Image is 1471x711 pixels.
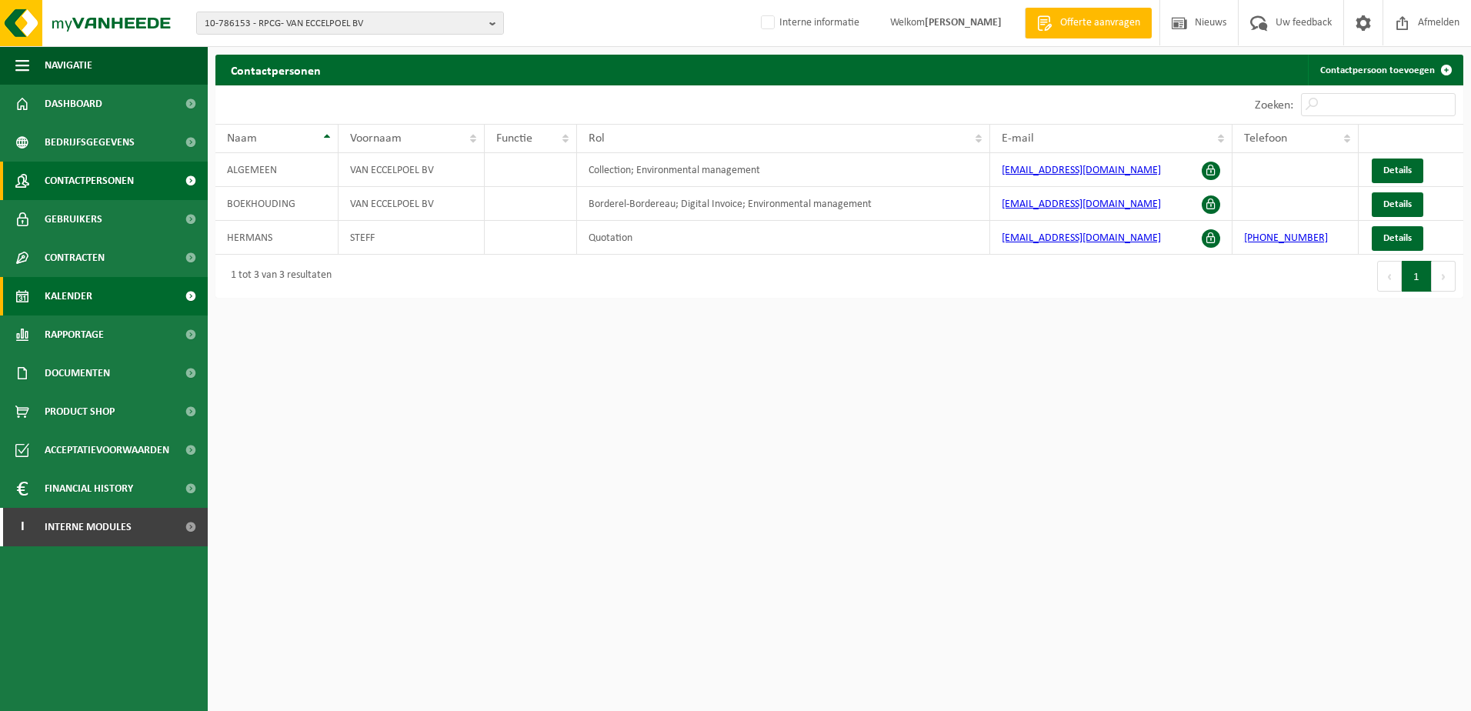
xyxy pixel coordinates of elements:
[496,132,532,145] span: Functie
[1244,232,1328,244] a: [PHONE_NUMBER]
[577,153,990,187] td: Collection; Environmental management
[1002,165,1161,176] a: [EMAIL_ADDRESS][DOMAIN_NAME]
[215,187,339,221] td: BOEKHOUDING
[758,12,859,35] label: Interne informatie
[589,132,605,145] span: Rol
[339,187,485,221] td: VAN ECCELPOEL BV
[45,85,102,123] span: Dashboard
[1377,261,1402,292] button: Previous
[45,200,102,239] span: Gebruikers
[45,431,169,469] span: Acceptatievoorwaarden
[45,123,135,162] span: Bedrijfsgegevens
[45,46,92,85] span: Navigatie
[1025,8,1152,38] a: Offerte aanvragen
[1372,192,1423,217] a: Details
[577,187,990,221] td: Borderel-Bordereau; Digital Invoice; Environmental management
[350,132,402,145] span: Voornaam
[196,12,504,35] button: 10-786153 - RPCG- VAN ECCELPOEL BV
[1372,159,1423,183] a: Details
[1002,232,1161,244] a: [EMAIL_ADDRESS][DOMAIN_NAME]
[15,508,29,546] span: I
[45,392,115,431] span: Product Shop
[45,469,133,508] span: Financial History
[45,354,110,392] span: Documenten
[45,239,105,277] span: Contracten
[577,221,990,255] td: Quotation
[215,221,339,255] td: HERMANS
[1383,199,1412,209] span: Details
[339,221,485,255] td: STEFF
[1308,55,1462,85] a: Contactpersoon toevoegen
[45,508,132,546] span: Interne modules
[1255,99,1293,112] label: Zoeken:
[215,55,336,85] h2: Contactpersonen
[45,162,134,200] span: Contactpersonen
[925,17,1002,28] strong: [PERSON_NAME]
[205,12,483,35] span: 10-786153 - RPCG- VAN ECCELPOEL BV
[1244,132,1287,145] span: Telefoon
[1383,165,1412,175] span: Details
[1056,15,1144,31] span: Offerte aanvragen
[1372,226,1423,251] a: Details
[215,153,339,187] td: ALGEMEEN
[1402,261,1432,292] button: 1
[45,277,92,315] span: Kalender
[1002,132,1034,145] span: E-mail
[1383,233,1412,243] span: Details
[1432,261,1456,292] button: Next
[339,153,485,187] td: VAN ECCELPOEL BV
[1002,199,1161,210] a: [EMAIL_ADDRESS][DOMAIN_NAME]
[45,315,104,354] span: Rapportage
[223,262,332,290] div: 1 tot 3 van 3 resultaten
[227,132,257,145] span: Naam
